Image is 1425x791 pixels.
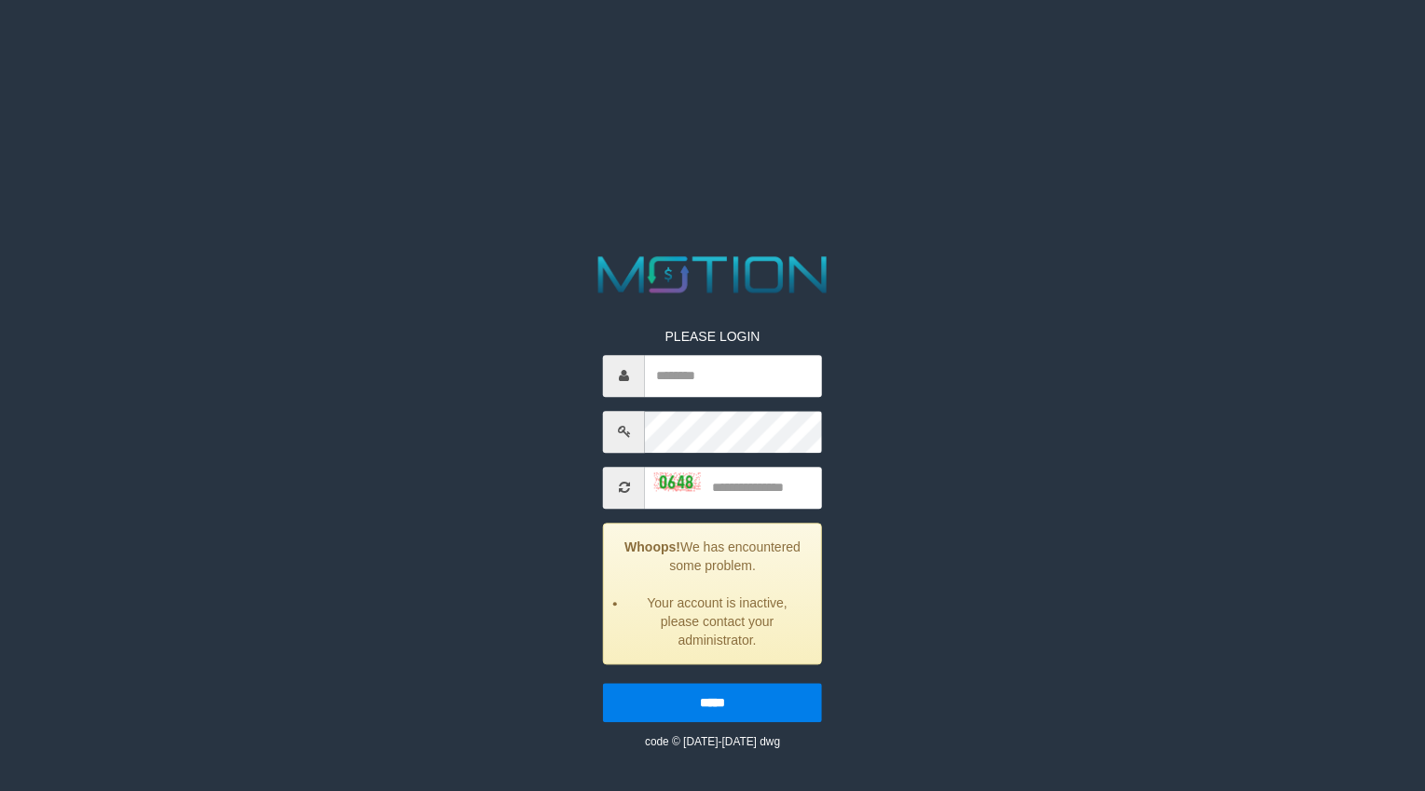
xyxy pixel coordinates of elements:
[645,735,780,748] small: code © [DATE]-[DATE] dwg
[654,472,701,491] img: captcha
[627,593,807,649] li: Your account is inactive, please contact your administrator.
[624,539,680,554] strong: Whoops!
[603,327,822,346] p: PLEASE LOGIN
[603,523,822,664] div: We has encountered some problem.
[588,250,838,299] img: MOTION_logo.png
